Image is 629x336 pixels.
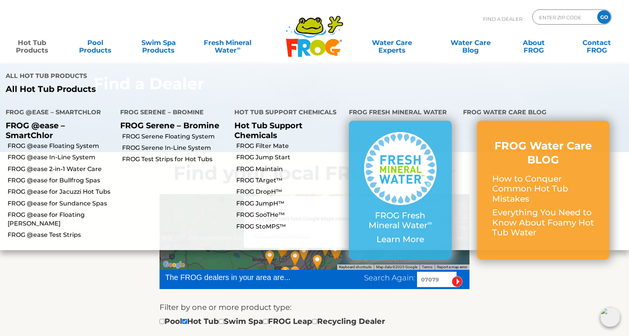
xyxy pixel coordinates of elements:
div: Leslie's Poolmart, Inc. # 425 - 22 miles away. [316,269,333,289]
div: At Home Recreation - East Brunswick - 23 miles away. [289,268,306,289]
div: Pagoda Pools - 14 miles away. [327,242,344,262]
a: FROG Maintain [236,165,343,173]
a: All Hot Tub Products [6,84,309,94]
p: FROG @ease – SmartChlor [6,121,109,140]
a: FROG @ease Floating System [8,142,115,150]
div: Stardust Pools By Beyer Construction - 23 miles away. [289,269,307,290]
a: FROG SooTHe™ [236,211,343,219]
a: FROG TArget™ [236,176,343,185]
div: Staten Island Pool & Spa, Inc - 15 miles away. [309,252,326,272]
a: Report a map error [437,265,467,269]
a: FROG Serene In-Line System [122,144,229,152]
div: Pool Hot Tub Swim Spa FROG Leap Recycling Dealer [160,315,385,327]
a: FROG @ease for Jacuzzi Hot Tubs [8,188,115,196]
img: openIcon [600,307,620,327]
a: AboutFROG [509,35,558,50]
a: FROG @ease Test Strips [8,231,115,239]
a: FROG Serene Floating System [122,132,229,141]
a: FROG DropH™ [236,188,343,196]
sup: ∞ [237,45,240,51]
h4: FROG @ease – SmartChlor [6,106,109,121]
a: FROG Filter Mate [236,142,343,150]
p: Everything You Need to Know About Foamy Hot Tub Water [492,208,594,238]
button: Keyboard shortcuts [339,264,372,270]
div: The FROG dealers in your area are... [165,272,318,283]
a: FROG StoMPS™ [236,222,343,231]
p: Find A Dealer [483,9,522,28]
h4: FROG Fresh Mineral Water [349,106,452,121]
span: Map data ©2025 Google [376,265,417,269]
a: FROG Test Strips for Hot Tubs [122,155,229,163]
p: Learn More [364,235,437,244]
a: FROG @ease 2-in-1 Water Care [8,165,115,173]
div: Pelican Outdoor Products - 22 miles away. [287,265,305,286]
input: Submit [452,276,463,287]
h4: FROG Water Care Blog [463,106,623,121]
input: GO [597,10,611,24]
sup: ∞ [428,219,432,227]
span: Search Again: [364,273,415,282]
a: ContactFROG [572,35,621,50]
a: FROG @ease for Floating [PERSON_NAME] [8,211,115,228]
a: FROG Jump Start [236,153,343,162]
h4: Hot Tub Support Chemicals [234,106,338,121]
a: FROG @ease for Bullfrog Spas [8,176,115,185]
img: Google [161,260,186,270]
p: FROG Serene – Bromine [120,121,223,130]
div: Leslie's Poolmart Inc # 126 - 21 miles away. [287,263,304,283]
div: At Home Recreation - Hazlet - 22 miles away. [322,268,339,288]
a: Terms (opens in new tab) [422,265,432,269]
a: FROG Water Care BLOG How to Conquer Common Hot Tub Mistakes Everything You Need to Know About Foa... [492,139,594,241]
a: Swim SpaProducts [134,35,183,50]
a: Water CareExperts [352,35,432,50]
h3: FROG Water Care BLOG [492,139,594,166]
a: FROG JumpH™ [236,199,343,208]
a: PoolProducts [71,35,120,50]
a: FROG Fresh Mineral Water∞ Learn More [364,132,437,248]
a: Fresh MineralWater∞ [197,35,258,50]
a: FROG @ease In-Line System [8,153,115,162]
h4: FROG Serene – Bromine [120,106,223,121]
h4: All Hot Tub Products [6,69,309,84]
a: Water CareBlog [446,35,495,50]
a: Open this area in Google Maps (opens a new window) [161,260,186,270]
div: Leslie's Poolmart Inc # 721 - 22 miles away. [261,247,279,268]
p: How to Conquer Common Hot Tub Mistakes [492,174,594,204]
div: Leslie's Poolmart Inc # 283 - 13 miles away. [295,243,313,263]
div: Todd Harris Company Inc - 16 miles away. [287,248,304,268]
p: FROG Fresh Mineral Water [364,211,437,231]
div: Costello's Ace Hardware #17338 - 23 miles away. [277,263,294,284]
a: Hot TubProducts [8,35,57,50]
label: Filter by one or more product type: [160,301,291,313]
a: FROG @ease for Sundance Spas [8,199,115,208]
input: Zip Code Form [538,12,589,23]
a: Hot Tub Support Chemicals [234,121,302,140]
